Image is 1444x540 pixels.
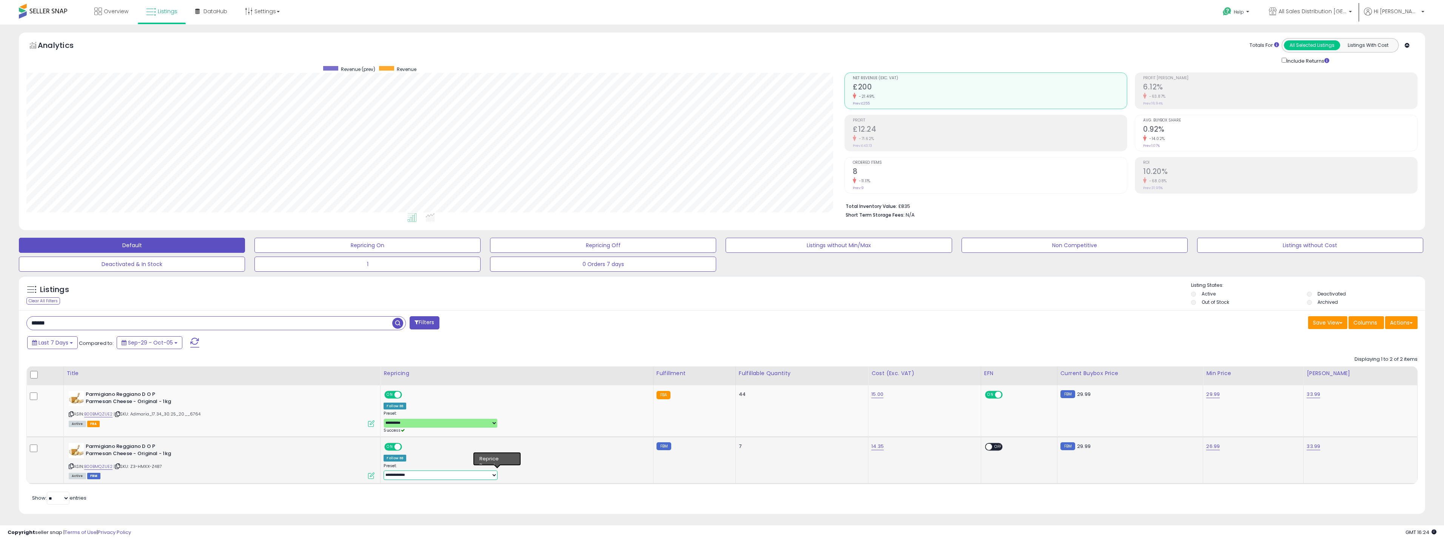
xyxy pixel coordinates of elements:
small: -14.02% [1147,136,1165,142]
div: Cost (Exc. VAT) [871,369,978,377]
button: Default [19,238,245,253]
span: 29.99 [1077,391,1091,398]
span: 2025-10-13 16:24 GMT [1405,529,1436,536]
h2: 0.92% [1143,125,1417,135]
span: Revenue (prev) [341,66,375,72]
span: Avg. Buybox Share [1143,118,1417,123]
button: Deactivated & In Stock [19,257,245,272]
button: Non Competitive [962,238,1188,253]
span: Help [1234,9,1244,15]
span: OFF [401,392,413,398]
div: Title [67,369,378,377]
span: Sep-29 - Oct-05 [128,339,173,346]
div: 7 [739,443,862,450]
a: Terms of Use [65,529,97,536]
button: Columns [1348,316,1384,329]
button: Repricing On [254,238,481,253]
span: Profit [PERSON_NAME] [1143,76,1417,80]
button: Listings without Cost [1197,238,1423,253]
small: Prev: 1.07% [1143,143,1160,148]
span: ON [385,444,395,450]
li: £835 [846,201,1412,210]
span: ROI [1143,161,1417,165]
b: Parmigiano Reggiano D O P Parmesan Cheese - Original - 1kg [86,391,177,407]
span: Show: entries [32,494,86,502]
div: Include Returns [1276,56,1338,65]
div: ASIN: [69,391,375,426]
small: -21.49% [856,94,875,99]
small: -63.87% [1147,94,1166,99]
span: Revenue [397,66,416,72]
small: -11.11% [856,178,871,184]
h2: £200 [853,83,1127,93]
i: Get Help [1222,7,1232,16]
small: FBM [657,442,671,450]
h5: Analytics [38,40,88,52]
strong: Copyright [8,529,35,536]
div: Preset: [384,411,647,433]
span: ON [385,392,395,398]
b: Short Term Storage Fees: [846,212,905,218]
span: All listings currently available for purchase on Amazon [69,473,86,479]
span: All Sales Distribution [GEOGRAPHIC_DATA] [1279,8,1347,15]
button: All Selected Listings [1284,40,1340,50]
h2: £12.24 [853,125,1127,135]
a: B00BMQZUE2 [84,411,113,417]
div: EFN [984,369,1054,377]
span: Compared to: [79,340,114,347]
small: Prev: 16.94% [1143,101,1163,106]
label: Out of Stock [1202,299,1229,305]
div: Min Price [1206,369,1300,377]
button: Save View [1308,316,1347,329]
small: -68.08% [1147,178,1167,184]
span: Profit [853,118,1127,123]
small: Prev: £255 [853,101,870,106]
span: Ordered Items [853,161,1127,165]
span: Last 7 Days [39,339,68,346]
span: | SKU: Adimaria_17.34_30.25_20__6764 [114,411,200,417]
b: Total Inventory Value: [846,203,897,209]
span: | SKU: Z3-HMXX-Z487 [114,463,162,469]
div: ASIN: [69,443,375,478]
small: Prev: £43.13 [853,143,872,148]
a: B00BMQZUE2 [84,463,113,470]
button: 1 [254,257,481,272]
p: Listing States: [1191,282,1425,289]
span: OFF [1002,392,1014,398]
a: 33.99 [1307,391,1320,398]
small: FBM [1060,390,1075,398]
span: Listings [158,8,177,15]
span: FBA [87,421,100,427]
button: Sep-29 - Oct-05 [117,336,182,349]
div: Clear All Filters [26,297,60,305]
label: Archived [1318,299,1338,305]
button: Last 7 Days [27,336,78,349]
span: Hi [PERSON_NAME] [1374,8,1419,15]
a: Hi [PERSON_NAME] [1364,8,1424,25]
a: Privacy Policy [98,529,131,536]
a: 26.99 [1206,443,1220,450]
h2: 10.20% [1143,167,1417,177]
button: Actions [1385,316,1418,329]
a: 29.99 [1206,391,1220,398]
button: Listings without Min/Max [726,238,952,253]
img: 31-WO4kIazL._SL40_.jpg [69,443,84,458]
a: 15.00 [871,391,883,398]
button: Listings With Cost [1340,40,1396,50]
h2: 8 [853,167,1127,177]
div: [PERSON_NAME] [1307,369,1414,377]
h2: 6.12% [1143,83,1417,93]
small: FBM [1060,442,1075,450]
a: 33.99 [1307,443,1320,450]
label: Active [1202,291,1216,297]
small: -71.62% [856,136,874,142]
span: Columns [1353,319,1377,326]
a: Help [1217,1,1257,25]
div: seller snap | | [8,529,131,536]
button: 0 Orders 7 days [490,257,716,272]
small: Prev: 31.95% [1143,186,1163,190]
span: OFF [401,444,413,450]
span: OFF [992,444,1004,450]
div: Follow BB [384,403,406,409]
div: Repricing [384,369,650,377]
